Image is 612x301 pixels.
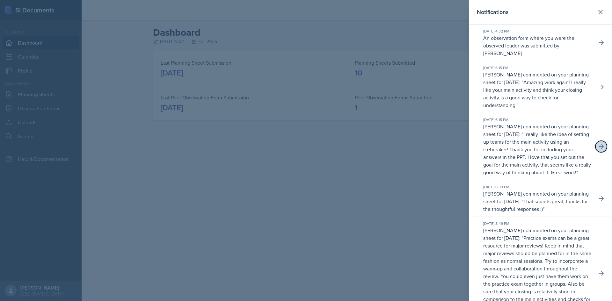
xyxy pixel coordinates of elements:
p: That sounds great, thanks for the thoughtful responses :) [483,198,588,212]
p: [PERSON_NAME] commented on your planning sheet for [DATE]: " " [483,190,592,213]
p: [PERSON_NAME] commented on your planning sheet for [DATE]: " " [483,71,592,109]
div: [DATE] 6:39 PM [483,184,592,190]
div: [DATE] 4:32 PM [483,28,592,34]
p: Amazing work again! I really like your main activity and think your closing activity is a good wa... [483,79,586,109]
div: [DATE] 6:15 PM [483,65,592,71]
p: An observation form where you were the observed leader was submitted by [PERSON_NAME] [483,34,592,57]
div: [DATE] 6:15 PM [483,117,592,123]
p: I really like the idea of setting up teams for the main activity using an icebreaker! Thank you f... [483,131,591,176]
h2: Notifications [477,8,508,17]
div: [DATE] 8:49 PM [483,221,592,226]
p: [PERSON_NAME] commented on your planning sheet for [DATE]: " " [483,123,592,176]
